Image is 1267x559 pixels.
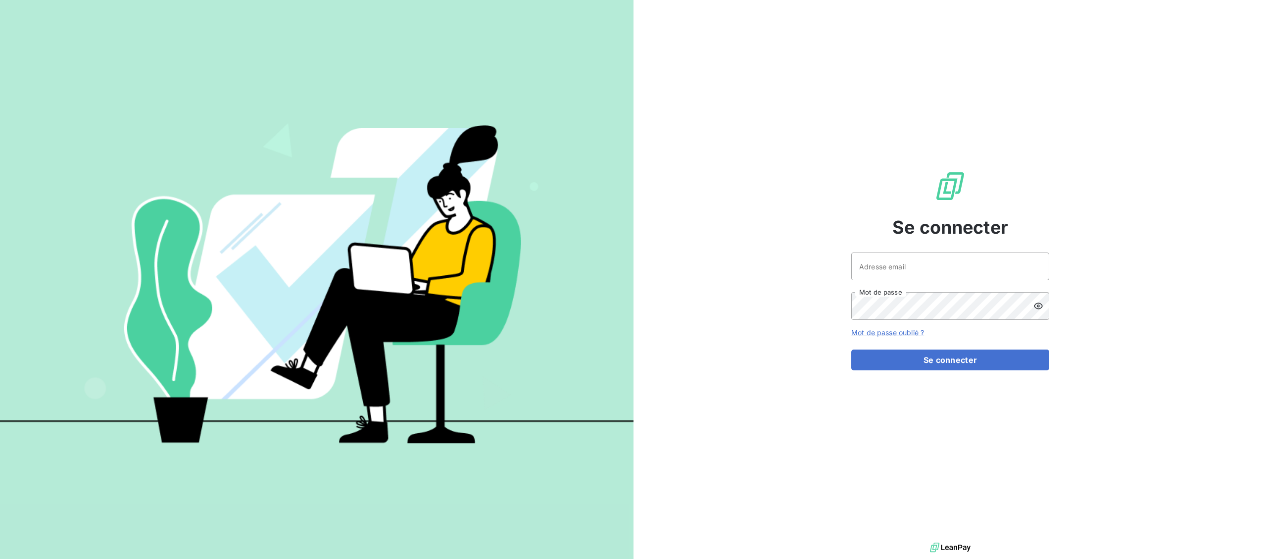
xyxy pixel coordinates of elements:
img: Logo LeanPay [934,170,966,202]
button: Se connecter [851,350,1049,370]
img: logo [930,540,971,555]
a: Mot de passe oublié ? [851,328,924,337]
span: Se connecter [892,214,1008,241]
input: placeholder [851,253,1049,280]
